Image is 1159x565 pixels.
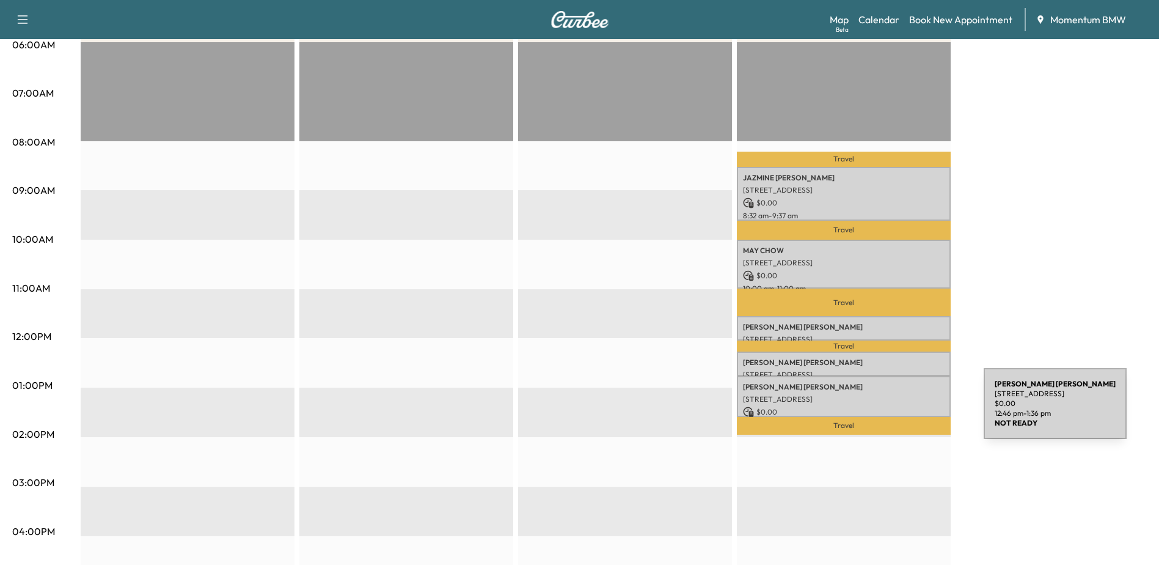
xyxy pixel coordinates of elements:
p: MAY CHOW [743,246,945,256]
p: Travel [737,417,951,434]
p: [PERSON_NAME] [PERSON_NAME] [743,322,945,332]
a: MapBeta [830,12,849,27]
p: [STREET_ADDRESS] [743,370,945,380]
p: 02:00PM [12,427,54,441]
p: 06:00AM [12,37,55,52]
p: 01:00PM [12,378,53,393]
p: [STREET_ADDRESS] [743,394,945,404]
p: [STREET_ADDRESS] [743,334,945,344]
p: Travel [737,221,951,240]
a: Calendar [858,12,899,27]
p: $ 0.00 [743,198,945,209]
span: Momentum BMW [1050,12,1126,27]
p: 03:00PM [12,475,54,490]
p: 10:00 am - 11:00 am [743,284,945,294]
p: 8:32 am - 9:37 am [743,211,945,221]
p: 07:00AM [12,86,54,100]
p: [PERSON_NAME] [PERSON_NAME] [743,358,945,367]
p: 11:00AM [12,281,50,295]
p: Travel [737,152,951,168]
p: 10:00AM [12,232,53,246]
p: [STREET_ADDRESS] [743,185,945,195]
p: 12:00PM [12,329,51,344]
p: [STREET_ADDRESS] [743,258,945,268]
p: Travel [737,289,951,316]
p: $ 0.00 [743,407,945,418]
a: Book New Appointment [909,12,1012,27]
p: [PERSON_NAME] [PERSON_NAME] [743,382,945,392]
p: Travel [737,341,951,351]
p: $ 0.00 [743,270,945,281]
p: JAZMINE [PERSON_NAME] [743,173,945,183]
div: Beta [836,25,849,34]
p: 04:00PM [12,524,55,539]
img: Curbee Logo [550,11,609,28]
p: 08:00AM [12,135,55,149]
p: 09:00AM [12,183,55,198]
